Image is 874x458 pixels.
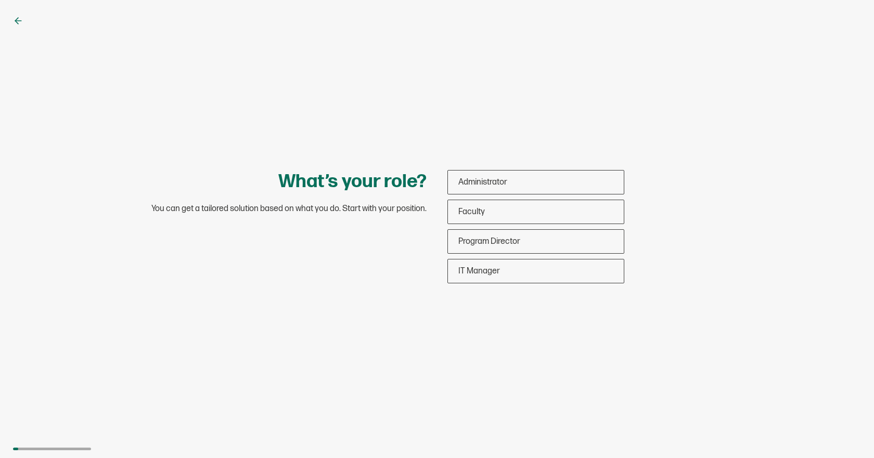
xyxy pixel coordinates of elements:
[458,177,507,187] span: Administrator
[278,170,427,193] h1: What’s your role?
[822,408,874,458] iframe: Chat Widget
[458,207,485,217] span: Faculty
[458,266,500,276] span: IT Manager
[151,204,427,214] span: You can get a tailored solution based on what you do. Start with your position.
[458,237,520,246] span: Program Director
